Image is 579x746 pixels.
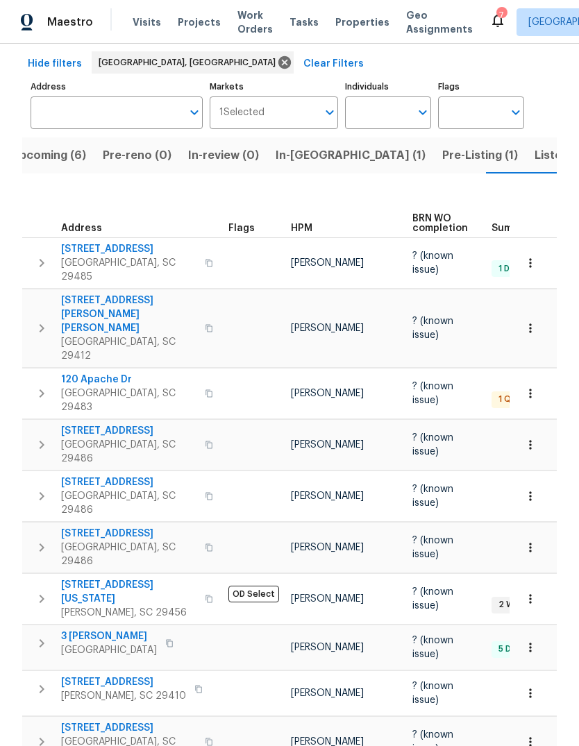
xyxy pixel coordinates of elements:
span: Visits [133,15,161,29]
span: [STREET_ADDRESS] [61,675,186,689]
span: [PERSON_NAME], SC 29456 [61,606,196,620]
span: [STREET_ADDRESS] [61,527,196,541]
span: ? (known issue) [412,251,453,275]
span: [PERSON_NAME] [291,440,364,450]
label: Markets [210,83,339,91]
span: ? (known issue) [412,382,453,405]
span: Work Orders [237,8,273,36]
span: ? (known issue) [412,433,453,457]
button: Open [506,103,526,122]
span: Properties [335,15,389,29]
span: Flags [228,223,255,233]
span: [GEOGRAPHIC_DATA], SC 29483 [61,387,196,414]
span: [STREET_ADDRESS] [61,424,196,438]
span: [PERSON_NAME] [291,389,364,398]
span: ? (known issue) [412,636,453,659]
span: [PERSON_NAME], SC 29410 [61,689,186,703]
span: [STREET_ADDRESS][PERSON_NAME][PERSON_NAME] [61,294,196,335]
span: In-[GEOGRAPHIC_DATA] (1) [276,146,426,165]
span: 3 [PERSON_NAME] [61,629,157,643]
span: OD Select [228,586,279,602]
span: [PERSON_NAME] [291,643,364,652]
span: Pre-reno (0) [103,146,171,165]
span: Tasks [289,17,319,27]
span: HPM [291,223,312,233]
span: ? (known issue) [412,484,453,508]
span: 1 Selected [219,107,265,119]
label: Individuals [345,83,431,91]
span: 120 Apache Dr [61,373,196,387]
span: [STREET_ADDRESS] [61,721,196,735]
label: Flags [438,83,524,91]
span: [PERSON_NAME] [291,323,364,333]
div: 7 [496,8,506,22]
span: [PERSON_NAME] [291,688,364,698]
span: Projects [178,15,221,29]
span: ? (known issue) [412,316,453,340]
span: [PERSON_NAME] [291,543,364,552]
button: Open [185,103,204,122]
span: [GEOGRAPHIC_DATA] [61,643,157,657]
span: [STREET_ADDRESS] [61,242,196,256]
span: [STREET_ADDRESS] [61,475,196,489]
span: 2 WIP [493,599,526,611]
span: In-review (0) [188,146,259,165]
span: Address [61,223,102,233]
span: BRN WO completion [412,214,468,233]
span: Maestro [47,15,93,29]
span: Summary [492,223,537,233]
span: 5 Done [493,643,532,655]
span: [GEOGRAPHIC_DATA], SC 29486 [61,541,196,568]
span: [PERSON_NAME] [291,491,364,501]
span: [GEOGRAPHIC_DATA], [GEOGRAPHIC_DATA] [99,56,281,69]
button: Open [320,103,339,122]
span: Hide filters [28,56,82,73]
span: ? (known issue) [412,681,453,705]
button: Open [413,103,433,122]
span: [GEOGRAPHIC_DATA], SC 29485 [61,256,196,284]
span: Upcoming (6) [11,146,86,165]
span: [GEOGRAPHIC_DATA], SC 29486 [61,438,196,466]
div: [GEOGRAPHIC_DATA], [GEOGRAPHIC_DATA] [92,51,294,74]
span: 1 Done [493,263,531,275]
button: Hide filters [22,51,87,77]
span: [PERSON_NAME] [291,258,364,268]
span: ? (known issue) [412,536,453,559]
span: [GEOGRAPHIC_DATA], SC 29486 [61,489,196,517]
span: 1 QC [493,393,523,405]
label: Address [31,83,203,91]
span: [STREET_ADDRESS][US_STATE] [61,578,196,606]
button: Clear Filters [298,51,369,77]
span: [GEOGRAPHIC_DATA], SC 29412 [61,335,196,363]
span: [PERSON_NAME] [291,594,364,604]
span: Geo Assignments [406,8,473,36]
span: Clear Filters [303,56,364,73]
span: ? (known issue) [412,587,453,611]
span: Pre-Listing (1) [442,146,518,165]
